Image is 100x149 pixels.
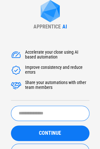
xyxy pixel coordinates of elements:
[39,131,61,136] span: CONTINUE
[25,80,89,90] div: Share your automations with other team members
[11,50,21,60] img: Accelerate
[11,65,21,75] img: Accelerate
[33,24,61,30] div: APPRENTICE
[62,24,67,30] div: AI
[11,125,89,141] button: CONTINUE
[11,80,21,90] img: Accelerate
[25,65,89,75] div: Improve consistency and reduce errors
[25,50,89,60] div: Accelerate your close using AI based automation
